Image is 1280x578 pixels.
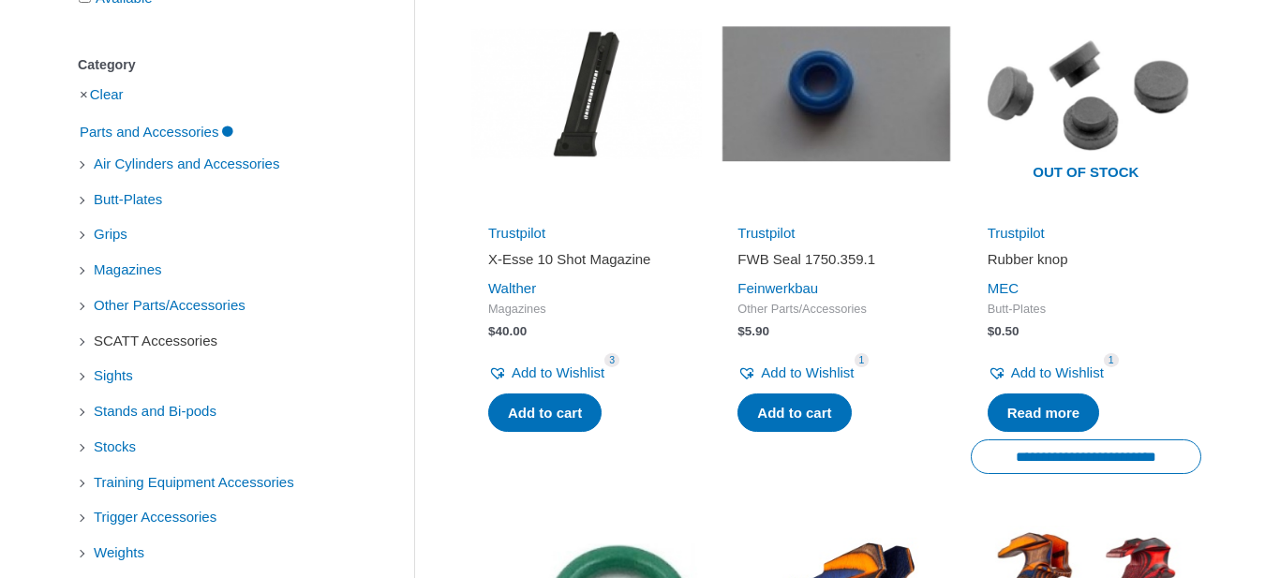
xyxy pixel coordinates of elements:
[488,250,685,269] h2: X-Esse 10 Shot Magazine
[737,324,769,338] bdi: 5.90
[1011,364,1104,380] span: Add to Wishlist
[737,250,934,275] a: FWB Seal 1750.359.1
[855,353,870,367] span: 1
[488,280,536,296] a: Walther
[488,250,685,275] a: X-Esse 10 Shot Magazine
[92,437,138,453] a: Stocks
[488,360,604,386] a: Add to Wishlist
[92,148,281,180] span: Air Cylinders and Accessories
[737,225,795,241] a: Trustpilot
[985,152,1187,195] span: Out of stock
[988,324,1020,338] bdi: 0.50
[92,508,218,524] a: Trigger Accessories
[988,250,1184,269] h2: Rubber knop
[737,324,745,338] span: $
[92,254,164,286] span: Magazines
[988,250,1184,275] a: Rubber knop
[92,184,164,215] span: Butt-Plates
[988,302,1184,318] span: Butt-Plates
[92,260,164,276] a: Magazines
[92,225,129,241] a: Grips
[988,225,1045,241] a: Trustpilot
[92,332,219,348] a: SCATT Accessories
[988,324,995,338] span: $
[988,360,1104,386] a: Add to Wishlist
[92,537,146,569] span: Weights
[512,364,604,380] span: Add to Wishlist
[488,302,685,318] span: Magazines
[488,393,602,433] a: Add to cart: “X-Esse 10 Shot Magazine”
[92,395,218,427] span: Stands and Bi-pods
[92,218,129,250] span: Grips
[92,473,296,489] a: Training Equipment Accessories
[92,501,218,533] span: Trigger Accessories
[1104,353,1119,367] span: 1
[92,190,164,206] a: Butt-Plates
[78,116,220,148] span: Parts and Accessories
[92,360,135,392] span: Sights
[92,431,138,463] span: Stocks
[737,280,818,296] a: Feinwerkbau
[92,296,247,312] a: Other Parts/Accessories
[92,155,281,170] a: Air Cylinders and Accessories
[737,360,854,386] a: Add to Wishlist
[78,123,235,139] a: Parts and Accessories
[761,364,854,380] span: Add to Wishlist
[92,289,247,321] span: Other Parts/Accessories
[488,324,527,338] bdi: 40.00
[92,325,219,357] span: SCATT Accessories
[737,302,934,318] span: Other Parts/Accessories
[488,225,545,241] a: Trustpilot
[78,52,358,79] div: Category
[90,86,124,102] a: Clear
[92,366,135,382] a: Sights
[988,280,1019,296] a: MEC
[488,324,496,338] span: $
[604,353,619,367] span: 3
[737,250,934,269] h2: FWB Seal 1750.359.1
[92,543,146,559] a: Weights
[737,393,851,433] a: Add to cart: “FWB Seal 1750.359.1”
[92,467,296,498] span: Training Equipment Accessories
[92,402,218,418] a: Stands and Bi-pods
[988,393,1100,433] a: Read more about “Rubber knop”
